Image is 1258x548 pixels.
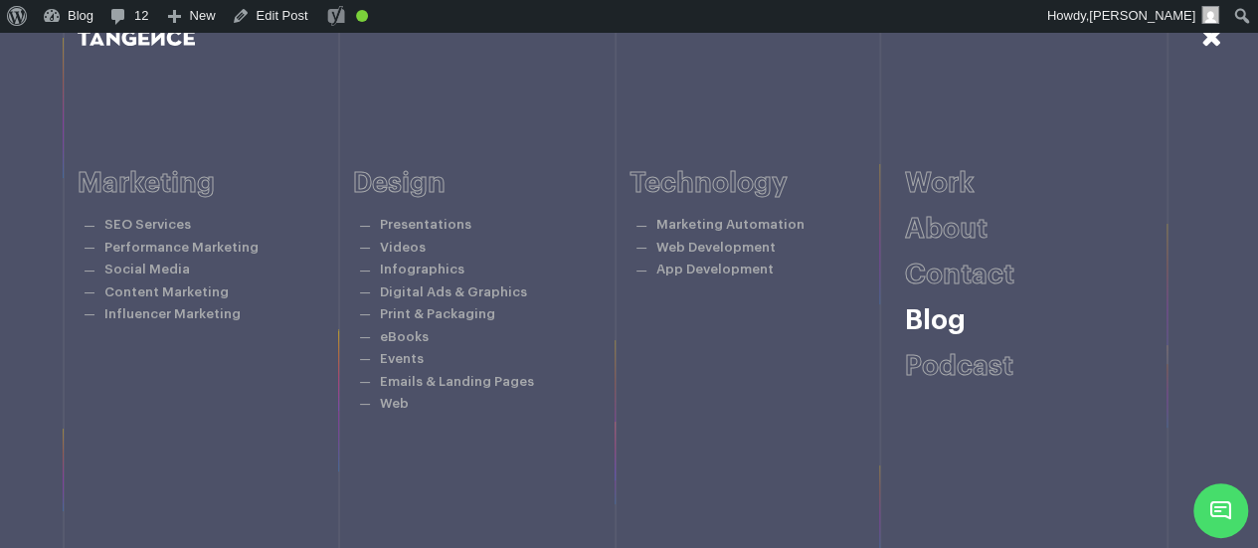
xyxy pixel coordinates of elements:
a: Blog [905,306,966,334]
a: SEO Services [104,218,191,231]
a: Performance Marketing [104,241,259,254]
a: Presentations [380,218,471,231]
h6: Marketing [78,168,354,199]
span: Chat Widget [1193,483,1248,538]
h6: Design [353,168,629,199]
a: Events [380,352,424,365]
a: Web [380,397,409,410]
a: About [905,215,988,243]
div: Good [356,10,368,22]
a: Emails & Landing Pages [380,375,534,388]
a: Work [905,169,975,197]
a: Digital Ads & Graphics [380,285,527,298]
a: eBooks [380,330,429,343]
a: Podcast [905,352,1013,380]
a: Contact [905,261,1014,288]
a: Print & Packaging [380,307,495,320]
a: Videos [380,241,426,254]
a: Influencer Marketing [104,307,241,320]
a: App Development [656,263,774,275]
a: Infographics [380,263,464,275]
a: Content Marketing [104,285,229,298]
a: Marketing Automation [656,218,805,231]
h6: Technology [629,168,906,199]
a: Web Development [656,241,776,254]
a: Social Media [104,263,190,275]
span: [PERSON_NAME] [1089,8,1195,23]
